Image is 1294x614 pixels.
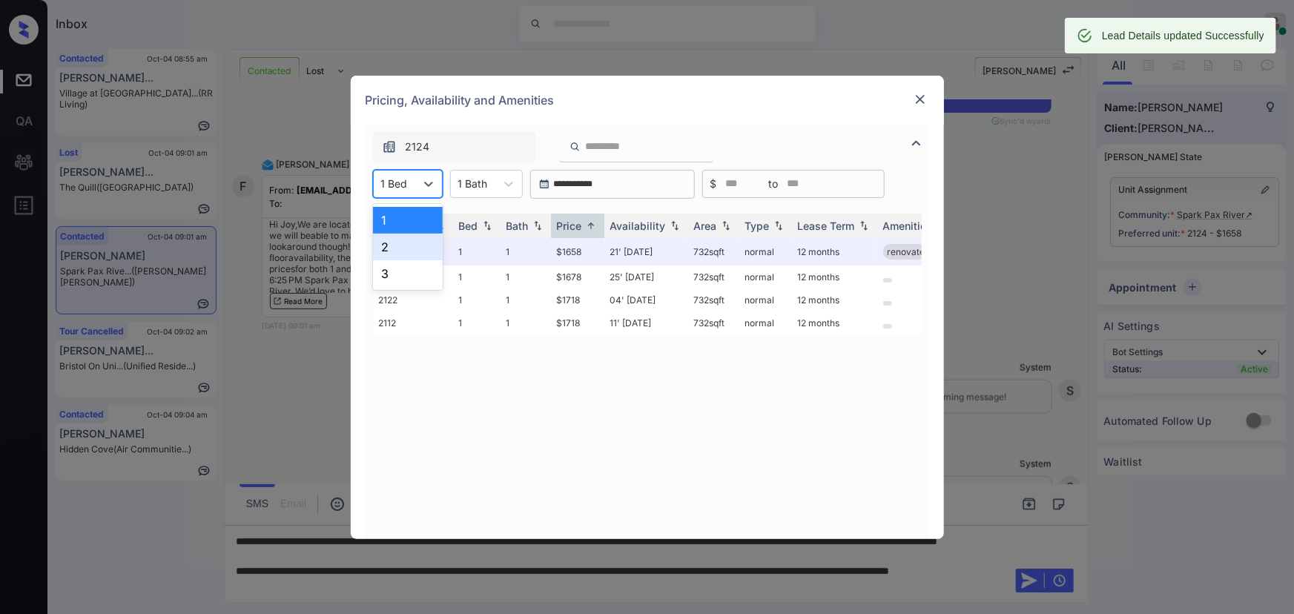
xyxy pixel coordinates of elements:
td: $1658 [551,238,604,265]
td: 12 months [792,265,877,288]
td: 1 [453,288,501,311]
td: 1 [501,265,551,288]
td: 732 sqft [688,311,739,334]
img: sorting [480,220,495,231]
td: 2112 [373,311,453,334]
td: 1 [501,238,551,265]
td: 1 [501,288,551,311]
div: Type [745,219,770,232]
div: Availability [610,219,666,232]
td: 732 sqft [688,238,739,265]
img: close [913,92,928,107]
span: $ [710,176,717,192]
span: 2124 [406,139,430,155]
div: Pricing, Availability and Amenities [351,76,944,125]
td: 1 [501,311,551,334]
td: normal [739,265,792,288]
img: sorting [584,220,598,231]
td: normal [739,311,792,334]
td: 1 [453,311,501,334]
td: 21' [DATE] [604,238,688,265]
span: to [769,176,779,192]
td: 12 months [792,238,877,265]
img: sorting [530,220,545,231]
td: 12 months [792,288,877,311]
td: 2122 [373,288,453,311]
td: $1678 [551,265,604,288]
div: Amenities [883,219,933,232]
td: 732 sqft [688,265,739,288]
div: Bath [506,219,529,232]
img: sorting [856,220,871,231]
div: Lead Details updated Successfully [1102,22,1264,49]
div: Lease Term [798,219,855,232]
div: Price [557,219,582,232]
td: normal [739,238,792,265]
img: icon-zuma [570,140,581,153]
div: Bed [459,219,478,232]
td: 12 months [792,311,877,334]
div: 1 [373,207,443,234]
td: 732 sqft [688,288,739,311]
td: $1718 [551,288,604,311]
td: 1 [453,265,501,288]
td: 25' [DATE] [604,265,688,288]
div: 3 [373,260,443,287]
img: icon-zuma [908,134,925,152]
div: 2 [373,234,443,260]
td: 04' [DATE] [604,288,688,311]
td: 1 [453,238,501,265]
img: icon-zuma [382,139,397,154]
img: sorting [771,220,786,231]
span: renovated [888,246,931,257]
img: sorting [719,220,733,231]
td: 11' [DATE] [604,311,688,334]
td: $1718 [551,311,604,334]
div: Area [694,219,717,232]
img: sorting [667,220,682,231]
td: normal [739,288,792,311]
